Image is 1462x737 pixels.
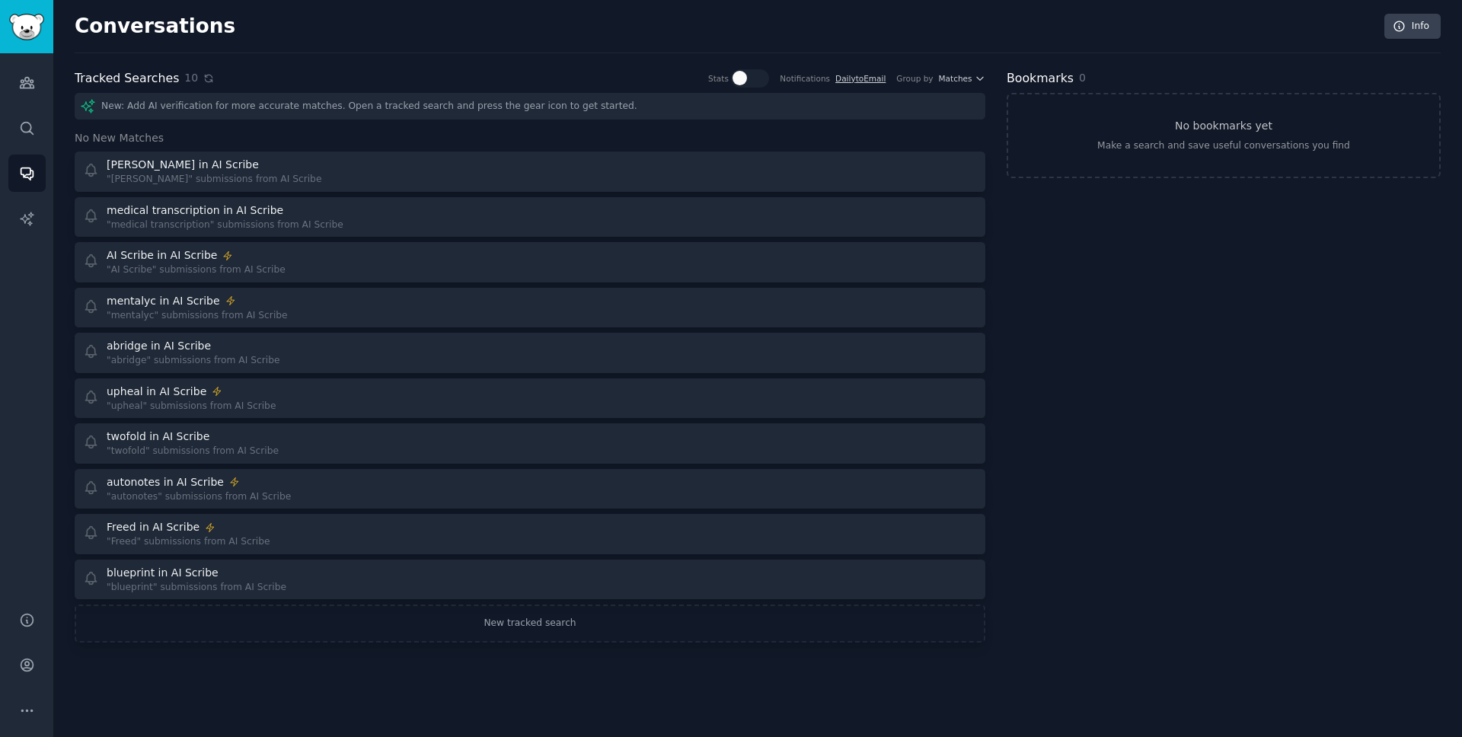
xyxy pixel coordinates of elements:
[107,354,280,368] div: "abridge" submissions from AI Scribe
[75,14,235,39] h2: Conversations
[75,93,985,120] div: New: Add AI verification for more accurate matches. Open a tracked search and press the gear icon...
[107,474,224,490] div: autonotes in AI Scribe
[9,14,44,40] img: GummySearch logo
[107,173,321,187] div: "[PERSON_NAME]" submissions from AI Scribe
[107,219,343,232] div: "medical transcription" submissions from AI Scribe
[107,400,276,413] div: "upheal" submissions from AI Scribe
[107,309,288,323] div: "mentalyc" submissions from AI Scribe
[75,378,985,419] a: upheal in AI Scribe"upheal" submissions from AI Scribe
[75,288,985,328] a: mentalyc in AI Scribe"mentalyc" submissions from AI Scribe
[1007,69,1074,88] h2: Bookmarks
[939,73,985,84] button: Matches
[107,565,219,581] div: blueprint in AI Scribe
[75,130,164,146] span: No New Matches
[75,605,985,643] a: New tracked search
[184,70,198,86] span: 10
[1384,14,1441,40] a: Info
[1079,72,1086,84] span: 0
[75,469,985,509] a: autonotes in AI Scribe"autonotes" submissions from AI Scribe
[107,293,220,309] div: mentalyc in AI Scribe
[107,157,259,173] div: [PERSON_NAME] in AI Scribe
[75,242,985,282] a: AI Scribe in AI Scribe"AI Scribe" submissions from AI Scribe
[835,74,886,83] a: DailytoEmail
[75,560,985,600] a: blueprint in AI Scribe"blueprint" submissions from AI Scribe
[939,73,972,84] span: Matches
[1007,93,1441,178] a: No bookmarks yetMake a search and save useful conversations you find
[107,338,211,354] div: abridge in AI Scribe
[896,73,933,84] div: Group by
[107,519,200,535] div: Freed in AI Scribe
[107,445,279,458] div: "twofold" submissions from AI Scribe
[1175,118,1272,134] h3: No bookmarks yet
[107,203,283,219] div: medical transcription in AI Scribe
[75,69,179,88] h2: Tracked Searches
[708,73,729,84] div: Stats
[107,263,286,277] div: "AI Scribe" submissions from AI Scribe
[107,247,217,263] div: AI Scribe in AI Scribe
[75,333,985,373] a: abridge in AI Scribe"abridge" submissions from AI Scribe
[75,152,985,192] a: [PERSON_NAME] in AI Scribe"[PERSON_NAME]" submissions from AI Scribe
[75,423,985,464] a: twofold in AI Scribe"twofold" submissions from AI Scribe
[75,514,985,554] a: Freed in AI Scribe"Freed" submissions from AI Scribe
[107,581,286,595] div: "blueprint" submissions from AI Scribe
[107,535,270,549] div: "Freed" submissions from AI Scribe
[75,197,985,238] a: medical transcription in AI Scribe"medical transcription" submissions from AI Scribe
[780,73,830,84] div: Notifications
[1097,139,1350,153] div: Make a search and save useful conversations you find
[107,490,291,504] div: "autonotes" submissions from AI Scribe
[107,429,209,445] div: twofold in AI Scribe
[107,384,206,400] div: upheal in AI Scribe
